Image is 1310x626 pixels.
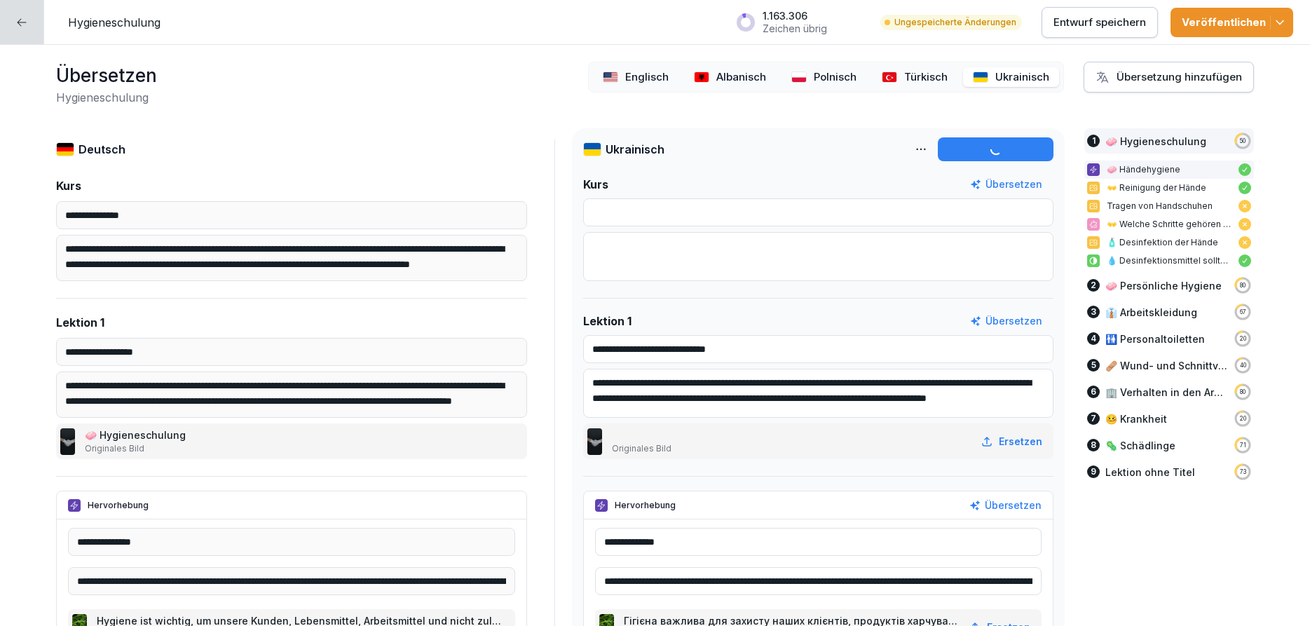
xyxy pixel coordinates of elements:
[56,142,74,156] img: de.svg
[1105,465,1195,479] p: Lektion ohne Titel
[1107,200,1231,212] p: Tragen von Handschuhen
[694,72,709,83] img: al.svg
[603,72,618,83] img: us.svg
[1087,306,1100,318] div: 3
[56,89,157,106] h2: Hygieneschulung
[88,499,149,512] p: Hervorhebung
[1053,15,1146,30] p: Entwurf speichern
[79,141,125,158] p: Deutsch
[1105,411,1167,426] p: 🤒 Krankheit
[1087,386,1100,398] div: 6
[606,141,664,158] p: Ukrainisch
[814,69,857,86] p: Polnisch
[999,434,1042,449] p: Ersetzen
[1240,388,1246,396] p: 80
[1087,279,1100,292] div: 2
[60,428,75,455] img: k3qa56qhv772ykgtjd968qms.png
[1107,254,1231,267] p: 💧 Desinfektionsmittel sollte auf nasse Hände aufgetragen werden.
[1105,305,1197,320] p: 👔 Arbeitskleidung
[85,428,189,442] p: 🧼 Hygieneschulung
[716,69,766,86] p: Albanisch
[56,314,104,331] p: Lektion 1
[68,14,161,31] p: Hygieneschulung
[615,499,676,512] p: Hervorhebung
[1240,137,1246,145] p: 50
[1087,412,1100,425] div: 7
[1105,385,1227,400] p: 🏢 Verhalten in den Arbeits- und Produktionsräumen
[973,72,988,83] img: ua.svg
[1087,465,1100,478] div: 9
[1240,281,1246,290] p: 80
[1182,15,1282,30] div: Veröffentlichen
[1240,334,1246,343] p: 20
[1171,8,1293,37] button: Veröffentlichen
[1105,438,1175,453] p: 🦠 Schädlinge
[1105,358,1227,373] p: 🩹 Wund- und Schnittverletzungen
[1105,278,1222,293] p: 🧼 Persönliche Hygiene
[969,498,1042,513] button: Übersetzen
[763,22,827,35] p: Zeichen übrig
[1240,414,1246,423] p: 20
[894,16,1016,29] p: Ungespeicherte Änderungen
[587,428,602,455] img: k3qa56qhv772ykgtjd968qms.png
[85,442,189,455] p: Originales Bild
[1105,134,1206,149] p: 🧼 Hygieneschulung
[882,72,897,83] img: tr.svg
[1087,332,1100,345] div: 4
[56,62,157,89] h1: Übersetzen
[612,442,671,455] p: Originales Bild
[791,72,807,83] img: pl.svg
[1096,69,1242,85] div: Übersetzung hinzufügen
[625,69,669,86] p: Englisch
[583,176,608,193] p: Kurs
[56,177,81,194] p: Kurs
[1087,135,1100,147] div: 1
[904,69,948,86] p: Türkisch
[1084,62,1254,93] button: Übersetzung hinzufügen
[1240,361,1246,369] p: 40
[1240,468,1246,476] p: 73
[583,142,601,156] img: ua.svg
[1087,359,1100,372] div: 5
[583,313,632,329] p: Lektion 1
[1042,7,1158,38] button: Entwurf speichern
[970,177,1042,192] button: Übersetzen
[729,4,868,40] button: 1.163.306Zeichen übrig
[1240,441,1246,449] p: 71
[1107,163,1231,176] p: 🧼 Händehygiene
[970,313,1042,329] button: Übersetzen
[1107,218,1231,231] p: 👐 Welche Schritte gehören zur richtigen Handwäsche?
[1240,308,1246,316] p: 67
[1105,332,1205,346] p: 🚻 Personaltoiletten
[1107,182,1231,194] p: 👐 Reinigung der Hände
[995,69,1049,86] p: Ukrainisch
[1087,439,1100,451] div: 8
[763,10,827,22] p: 1.163.306
[1107,236,1231,249] p: 🧴 Desinfektion der Hände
